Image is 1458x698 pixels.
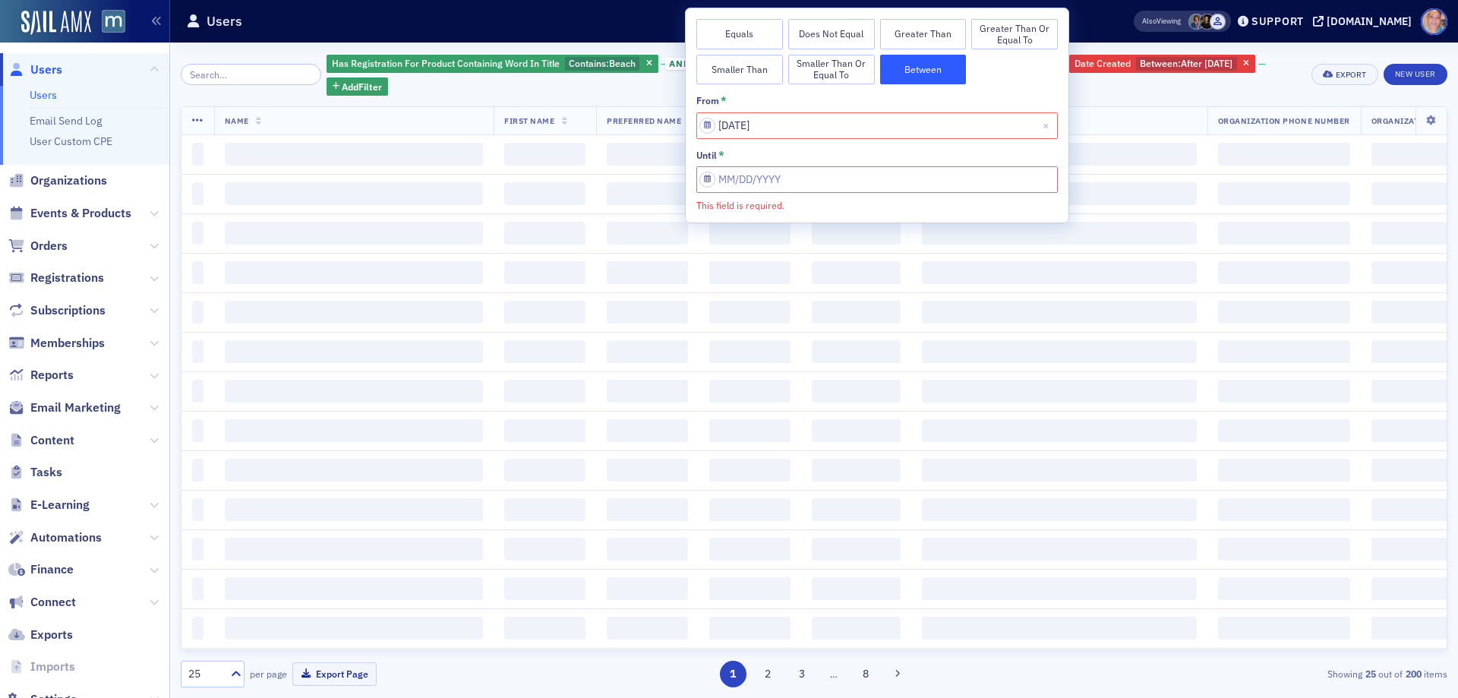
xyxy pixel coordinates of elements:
[1218,143,1350,166] span: ‌
[504,301,585,324] span: ‌
[8,464,62,481] a: Tasks
[30,367,74,384] span: Reports
[718,150,724,160] abbr: This field is required
[709,380,791,403] span: ‌
[709,538,791,561] span: ‌
[225,459,484,482] span: ‌
[504,498,585,521] span: ‌
[225,419,484,442] span: ‌
[922,261,1197,284] span: ‌
[823,667,844,681] span: …
[1218,340,1350,363] span: ‌
[665,58,695,70] span: and
[607,538,688,561] span: ‌
[30,270,104,286] span: Registrations
[504,261,585,284] span: ‌
[1218,419,1350,442] span: ‌
[225,301,484,324] span: ‌
[225,115,249,126] span: Name
[30,400,121,416] span: Email Marketing
[192,182,204,205] span: ‌
[192,340,204,363] span: ‌
[30,134,112,148] a: User Custom CPE
[30,114,102,128] a: Email Send Log
[696,95,719,106] div: from
[720,661,746,687] button: 1
[812,419,901,442] span: ‌
[30,172,107,189] span: Organizations
[607,577,688,600] span: ‌
[922,222,1197,245] span: ‌
[8,270,104,286] a: Registrations
[8,659,75,675] a: Imports
[922,577,1197,600] span: ‌
[607,419,688,442] span: ‌
[880,19,967,49] button: Greater Than
[709,419,791,442] span: ‌
[709,261,791,284] span: ‌
[1142,16,1181,27] span: Viewing
[30,464,62,481] span: Tasks
[1421,8,1447,35] span: Profile
[192,459,204,482] span: ‌
[1218,380,1350,403] span: ‌
[709,222,791,245] span: ‌
[332,57,560,69] span: Has Registration For Product Containing Word In Title
[922,419,1197,442] span: ‌
[922,380,1197,403] span: ‌
[1218,459,1350,482] span: ‌
[192,222,204,245] span: ‌
[922,498,1197,521] span: ‌
[30,497,90,513] span: E-Learning
[30,432,74,449] span: Content
[30,62,62,78] span: Users
[188,666,222,682] div: 25
[721,95,727,106] abbr: This field is required
[812,538,901,561] span: ‌
[225,261,484,284] span: ‌
[709,498,791,521] span: ‌
[812,617,901,640] span: ‌
[1075,57,1131,69] span: Date Created
[696,198,784,212] label: This field is required.
[8,627,73,643] a: Exports
[1403,667,1424,681] strong: 200
[504,459,585,482] span: ‌
[225,182,484,205] span: ‌
[8,594,76,611] a: Connect
[225,143,484,166] span: ‌
[504,143,585,166] span: ‌
[504,340,585,363] span: ‌
[1218,301,1350,324] span: ‌
[8,302,106,319] a: Subscriptions
[504,380,585,403] span: ‌
[8,529,102,546] a: Automations
[21,11,91,35] a: SailAMX
[30,205,131,222] span: Events & Products
[1199,14,1215,30] span: Lauren McDonough
[788,55,875,85] button: Smaller Than or Equal To
[30,238,68,254] span: Orders
[1181,57,1232,69] span: After
[709,577,791,600] span: ‌
[696,166,1058,193] input: MM/DD/YYYY
[504,115,554,126] span: First Name
[1311,64,1378,85] button: Export
[30,302,106,319] span: Subscriptions
[504,222,585,245] span: ‌
[1313,16,1417,27] button: [DOMAIN_NAME]
[1362,667,1378,681] strong: 25
[1218,182,1350,205] span: ‌
[812,459,901,482] span: ‌
[504,577,585,600] span: ‌
[569,57,609,69] span: Contains :
[1188,14,1204,30] span: Chris Dougherty
[1210,14,1226,30] span: Justin Chase
[607,617,688,640] span: ‌
[504,617,585,640] span: ‌
[30,659,75,675] span: Imports
[1327,14,1412,28] div: [DOMAIN_NAME]
[504,538,585,561] span: ‌
[30,529,102,546] span: Automations
[8,335,105,352] a: Memberships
